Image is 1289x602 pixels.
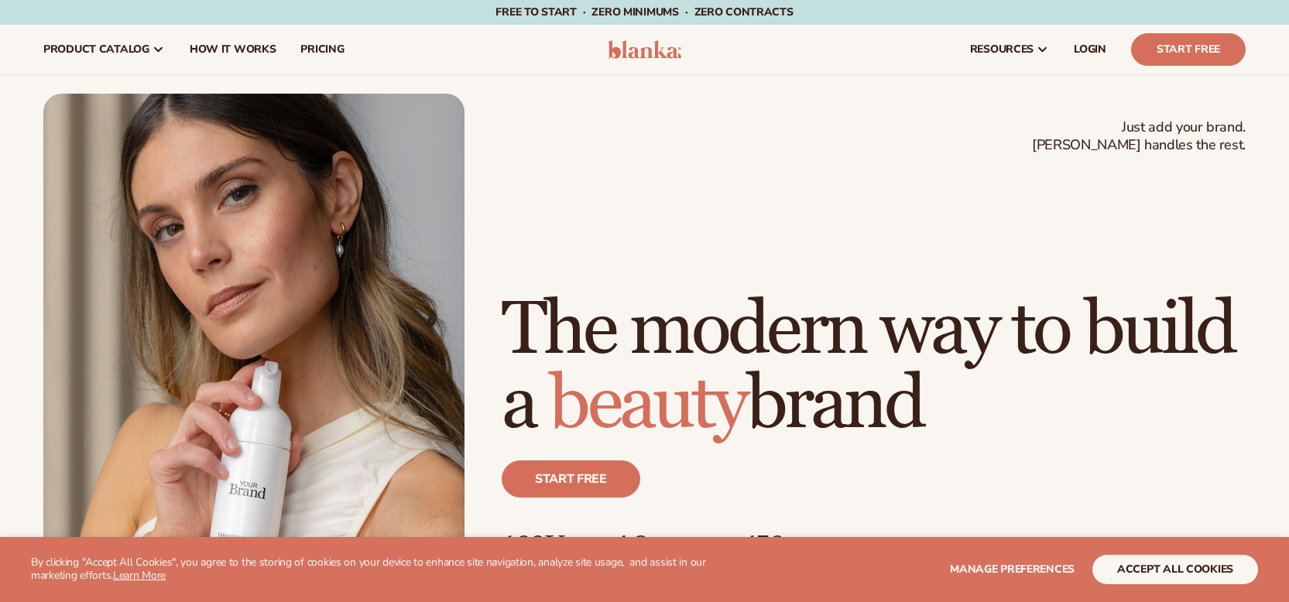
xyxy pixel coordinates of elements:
a: product catalog [31,25,177,74]
p: 4.9 [612,528,710,563]
span: product catalog [43,43,149,56]
a: LOGIN [1061,25,1119,74]
span: LOGIN [1074,43,1106,56]
span: pricing [300,43,344,56]
a: pricing [288,25,356,74]
a: How It Works [177,25,289,74]
span: How It Works [190,43,276,56]
img: logo [608,40,681,59]
a: Start Free [1131,33,1246,66]
span: Just add your brand. [PERSON_NAME] handles the rest. [1032,118,1246,155]
p: By clicking "Accept All Cookies", you agree to the storing of cookies on your device to enhance s... [31,556,748,583]
span: Manage preferences [950,562,1075,576]
p: 450+ [741,528,858,563]
h1: The modern way to build a brand [502,293,1246,442]
a: Start free [502,460,640,498]
button: Manage preferences [950,555,1075,584]
span: beauty [549,359,746,450]
span: resources [970,43,1034,56]
span: Free to start · ZERO minimums · ZERO contracts [495,5,793,19]
button: accept all cookies [1092,555,1258,584]
p: 100K+ [502,528,581,563]
a: Learn More [113,568,166,583]
a: resources [958,25,1061,74]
